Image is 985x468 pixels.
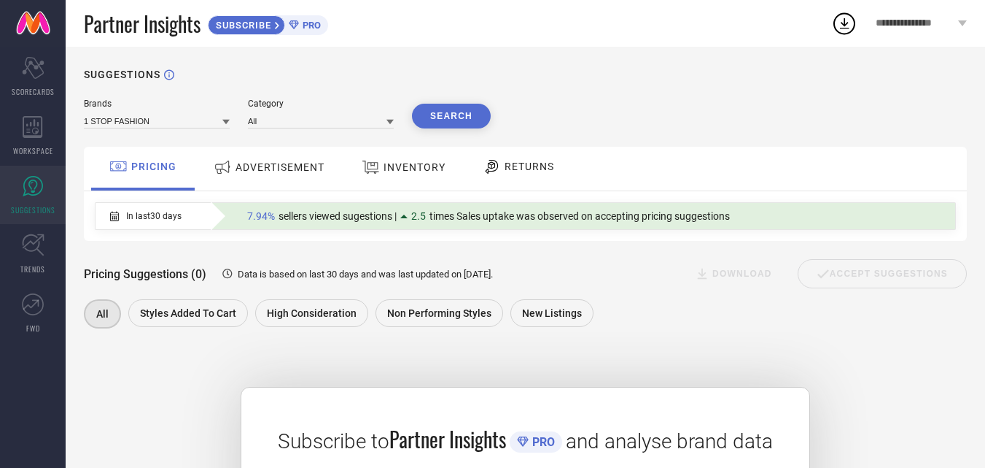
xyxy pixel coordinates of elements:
span: SUGGESTIONS [11,204,55,215]
span: Partner Insights [389,424,506,454]
span: 2.5 [411,210,426,222]
span: Subscribe to [278,429,389,453]
h1: SUGGESTIONS [84,69,160,80]
span: Partner Insights [84,9,200,39]
div: Brands [84,99,230,109]
button: Search [412,104,491,128]
div: Category [248,99,394,109]
div: Accept Suggestions [798,259,967,288]
span: FWD [26,323,40,334]
span: Pricing Suggestions (0) [84,267,206,281]
span: TRENDS [20,264,45,275]
span: 7.94% [247,210,275,222]
span: All [96,308,109,320]
span: ADVERTISEMENT [235,161,324,173]
span: High Consideration [267,307,357,319]
span: times Sales uptake was observed on accepting pricing suggestions [429,210,730,222]
span: Non Performing Styles [387,307,491,319]
span: Styles Added To Cart [140,307,236,319]
div: Percentage of sellers who have viewed suggestions for the current Insight Type [240,207,737,226]
span: INVENTORY [384,161,445,173]
span: WORKSPACE [13,145,53,156]
span: SCORECARDS [12,86,55,97]
span: Data is based on last 30 days and was last updated on [DATE] . [238,269,493,280]
a: SUBSCRIBEPRO [208,12,328,35]
span: PRO [529,435,555,449]
span: In last 30 days [126,211,182,221]
span: and analyse brand data [566,429,773,453]
span: SUBSCRIBE [209,20,275,31]
span: PRICING [131,161,176,172]
span: New Listings [522,307,582,319]
span: RETURNS [505,161,554,172]
div: Open download list [831,10,857,37]
span: PRO [299,20,321,31]
span: sellers viewed sugestions | [279,210,397,222]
